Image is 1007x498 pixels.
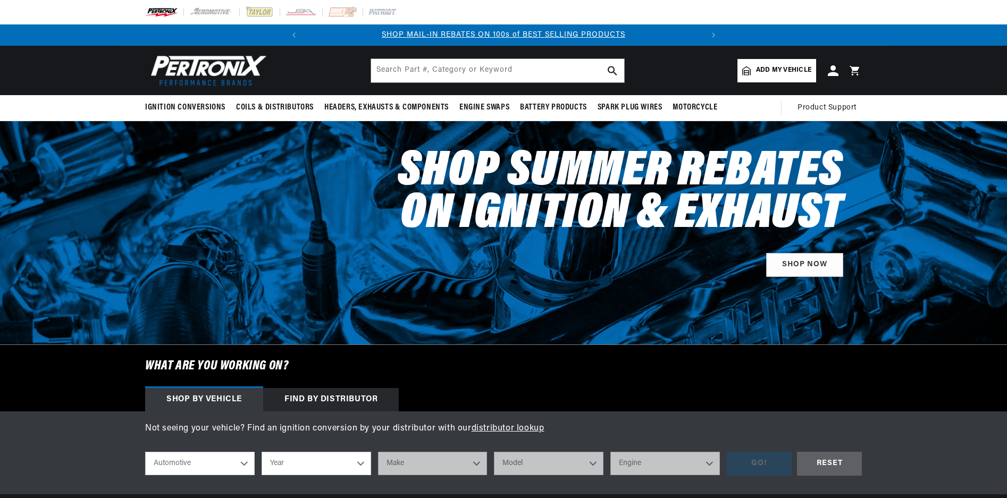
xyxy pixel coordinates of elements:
[766,253,843,277] a: SHOP NOW
[494,452,603,475] select: Model
[145,452,255,475] select: Ride Type
[592,95,668,120] summary: Spark Plug Wires
[145,95,231,120] summary: Ignition Conversions
[797,452,862,476] div: RESET
[119,345,888,387] h6: What are you working on?
[145,52,267,89] img: Pertronix
[236,102,314,113] span: Coils & Distributors
[319,95,454,120] summary: Headers, Exhausts & Components
[515,95,592,120] summary: Battery Products
[145,388,263,411] div: Shop by vehicle
[673,102,717,113] span: Motorcycle
[459,102,509,113] span: Engine Swaps
[119,24,888,46] slideshow-component: Translation missing: en.sections.announcements.announcement_bar
[305,29,703,41] div: Announcement
[324,102,449,113] span: Headers, Exhausts & Components
[305,29,703,41] div: 1 of 2
[283,24,305,46] button: Translation missing: en.sections.announcements.previous_announcement
[382,31,625,39] a: SHOP MAIL-IN REBATES ON 100s of BEST SELLING PRODUCTS
[262,452,371,475] select: Year
[378,452,488,475] select: Make
[703,24,724,46] button: Translation missing: en.sections.announcements.next_announcement
[454,95,515,120] summary: Engine Swaps
[145,422,862,436] p: Not seeing your vehicle? Find an ignition conversion by your distributor with our
[398,151,843,236] h2: Shop Summer Rebates on Ignition & Exhaust
[231,95,319,120] summary: Coils & Distributors
[601,59,624,82] button: search button
[798,95,862,121] summary: Product Support
[263,388,399,411] div: Find by Distributor
[756,65,811,75] span: Add my vehicle
[737,59,816,82] a: Add my vehicle
[598,102,662,113] span: Spark Plug Wires
[610,452,720,475] select: Engine
[472,424,544,433] a: distributor lookup
[667,95,723,120] summary: Motorcycle
[798,102,857,114] span: Product Support
[145,102,225,113] span: Ignition Conversions
[520,102,587,113] span: Battery Products
[371,59,624,82] input: Search Part #, Category or Keyword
